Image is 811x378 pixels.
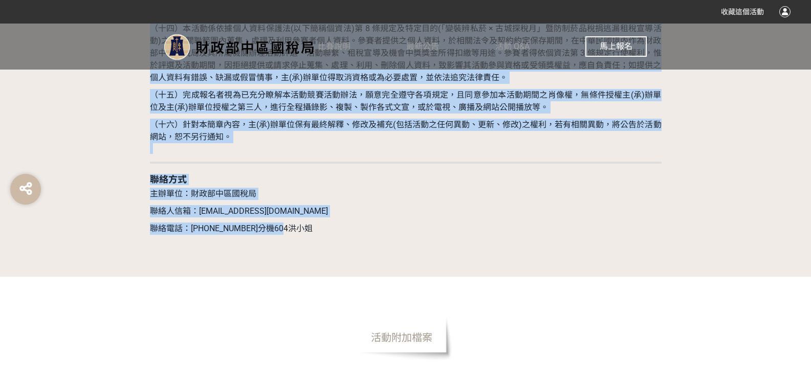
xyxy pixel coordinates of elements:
a: 最新公告 [406,24,439,70]
span: 活動 Q&A [495,41,530,51]
span: 聯絡電話：[PHONE_NUMBER]分機604洪小姐 [150,224,313,233]
a: 活動 Q&A [495,24,530,70]
span: 活動附加檔案 [350,315,453,361]
a: 比賽說明 [318,24,350,70]
button: 馬上報名 [585,36,647,57]
strong: 聯絡方式 [150,174,187,185]
span: 馬上報名 [600,41,632,51]
span: 聯絡人信箱：[EMAIL_ADDRESS][DOMAIN_NAME] [150,206,328,216]
img: 「變裝辨私菸 × 古城探稅月」暨防制菸品稅捐逃漏租稅宣導活動變裝造型徵件競賽 [164,34,318,60]
span: 最新公告 [406,41,439,51]
span: 比賽說明 [318,41,350,51]
span: 收藏這個活動 [721,8,764,16]
span: （十六）針對本簡章內容，主(承)辦單位保有最終解釋、修改及補充(包括活動之任何異動、更新、修改)之權利，若有相關異動，將公告於活動網站，恕不另行通知。 [150,120,662,142]
span: （十五）完成報名者視為已充分瞭解本活動競賽活動辦法，願意完全遵守各項規定，且同意參加本活動期間之肖像權，無條件授權主(承)辦單位及主(承)辦單位授權之第三人，進行全程攝錄影、複製、製作各式文宣，... [150,90,662,112]
span: 主辦單位：財政部中區國稅局 [150,189,256,198]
